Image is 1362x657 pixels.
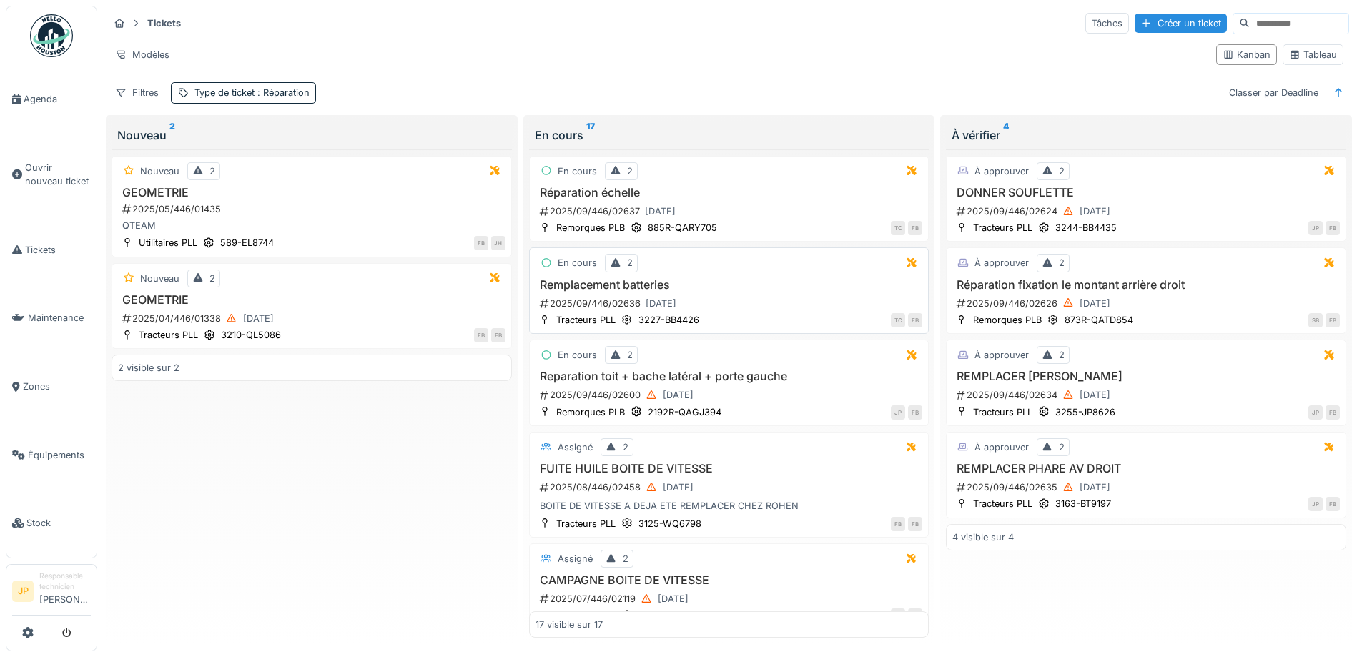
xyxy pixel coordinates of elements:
div: Type de ticket [194,86,310,99]
div: 3163-BT9197 [1055,497,1111,510]
div: BOITE DE VITESSE A DEJA ETE REMPLACER CHEZ ROHEN [536,499,923,513]
div: À vérifier [952,127,1341,144]
div: Kanban [1223,48,1270,61]
h3: Remplacement batteries [536,278,923,292]
a: Tickets [6,216,97,285]
div: Remorques PLB [556,221,625,234]
div: 3255-JP8626 [1055,405,1115,419]
div: FB [474,328,488,342]
div: Tracteurs PLL [556,608,616,622]
div: [DATE] [1080,480,1110,494]
div: Remorques PLB [556,405,625,419]
div: FB [1326,313,1340,327]
div: [DATE] [1080,297,1110,310]
div: Tracteurs PLL [973,221,1032,234]
div: FB [908,517,922,531]
div: 2 [209,164,215,178]
div: Assigné [558,552,593,565]
h3: REMPLACER PHARE AV DROIT [952,462,1340,475]
div: SB [1308,313,1323,327]
div: 3125-WQ6798 [638,517,701,530]
div: JP [1308,497,1323,511]
div: FB [891,517,905,531]
div: 2 [627,256,633,270]
a: Maintenance [6,284,97,352]
div: FB [491,328,505,342]
div: 2 [1059,256,1065,270]
div: En cours [558,256,597,270]
div: JP [1308,221,1323,235]
div: [DATE] [1080,204,1110,218]
div: JP [891,405,905,420]
div: 2 [623,440,628,454]
div: FB [1326,221,1340,235]
span: Équipements [28,448,91,462]
div: QTEAM [118,219,505,232]
a: Agenda [6,65,97,134]
div: [DATE] [663,480,694,494]
div: Tracteurs PLL [139,328,198,342]
a: Ouvrir nouveau ticket [6,134,97,216]
div: Utilitaires PLL [139,236,197,250]
div: FB [908,313,922,327]
div: 2025/09/446/02624 [955,202,1340,220]
div: 2025/09/446/02600 [538,386,923,404]
div: 2 [1059,164,1065,178]
div: Tableau [1289,48,1337,61]
div: En cours [558,348,597,362]
h3: GEOMETRIE [118,186,505,199]
div: JP [1308,405,1323,420]
div: Tâches [1085,13,1129,34]
div: FB [1326,497,1340,511]
div: 2025/05/446/01435 [121,202,505,216]
div: 3227-BB4426 [638,313,699,327]
div: 3210-QL5086 [221,328,281,342]
div: 2025/09/446/02637 [538,202,923,220]
h3: REMPLACER [PERSON_NAME] [952,370,1340,383]
div: 2 [1059,348,1065,362]
div: À approuver [974,440,1029,454]
div: 2 visible sur 2 [118,361,179,375]
span: Ouvrir nouveau ticket [25,161,91,188]
h3: FUITE HUILE BOITE DE VITESSE [536,462,923,475]
div: 589-EL8744 [220,236,274,250]
span: Maintenance [28,311,91,325]
div: 2 [209,272,215,285]
div: En cours [558,164,597,178]
div: [DATE] [1080,388,1110,402]
div: 885R-QARY705 [648,221,717,234]
div: TC [891,313,905,327]
div: 2025/07/446/02119 [538,590,923,608]
sup: 4 [1003,127,1009,144]
div: Classer par Deadline [1223,82,1325,103]
span: Stock [26,516,91,530]
li: [PERSON_NAME] [39,570,91,612]
h3: Reparation toit + bache latéral + porte gauche [536,370,923,383]
div: 4 visible sur 4 [952,530,1014,544]
div: À approuver [974,256,1029,270]
div: Tracteurs PLL [973,405,1032,419]
div: 2025/09/446/02635 [955,478,1340,496]
div: FB [1326,405,1340,420]
sup: 2 [169,127,175,144]
div: 2 [1059,440,1065,454]
div: [DATE] [658,592,689,606]
h3: GEOMETRIE [118,293,505,307]
a: Stock [6,489,97,558]
div: 3244-BB4435 [1055,221,1117,234]
div: 873R-QATD854 [1065,313,1133,327]
div: Remorques PLB [973,313,1042,327]
h3: DONNER SOUFLETTE [952,186,1340,199]
span: Tickets [25,243,91,257]
div: 2 [623,552,628,565]
div: FB [908,221,922,235]
img: Badge_color-CXgf-gQk.svg [30,14,73,57]
div: Nouveau [117,127,506,144]
div: FB [908,608,922,623]
div: 17 visible sur 17 [536,618,603,631]
div: [DATE] [645,204,676,218]
div: Créer un ticket [1135,14,1227,33]
h3: CAMPAGNE BOITE DE VITESSE [536,573,923,587]
div: Nouveau [140,272,179,285]
div: En cours [535,127,924,144]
